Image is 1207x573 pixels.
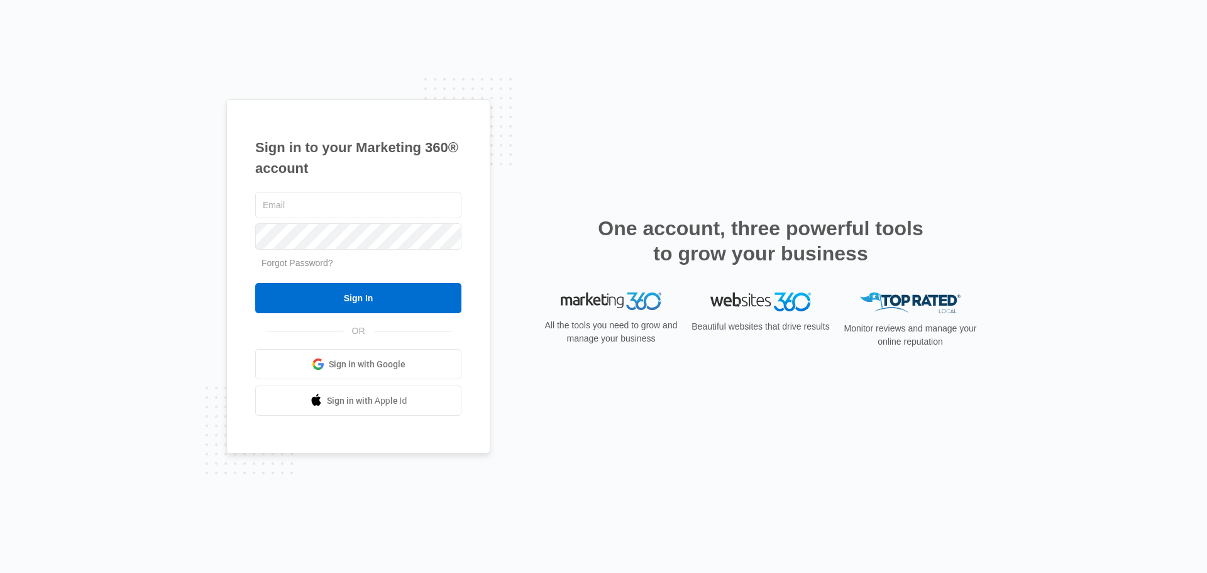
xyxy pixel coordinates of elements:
[840,322,981,348] p: Monitor reviews and manage your online reputation
[860,292,961,313] img: Top Rated Local
[255,349,461,379] a: Sign in with Google
[690,320,831,333] p: Beautiful websites that drive results
[594,216,927,266] h2: One account, three powerful tools to grow your business
[255,283,461,313] input: Sign In
[541,319,681,345] p: All the tools you need to grow and manage your business
[329,358,405,371] span: Sign in with Google
[262,258,333,268] a: Forgot Password?
[255,137,461,179] h1: Sign in to your Marketing 360® account
[561,292,661,310] img: Marketing 360
[255,386,461,416] a: Sign in with Apple Id
[255,192,461,218] input: Email
[710,292,811,311] img: Websites 360
[343,325,374,338] span: OR
[327,394,407,408] span: Sign in with Apple Id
